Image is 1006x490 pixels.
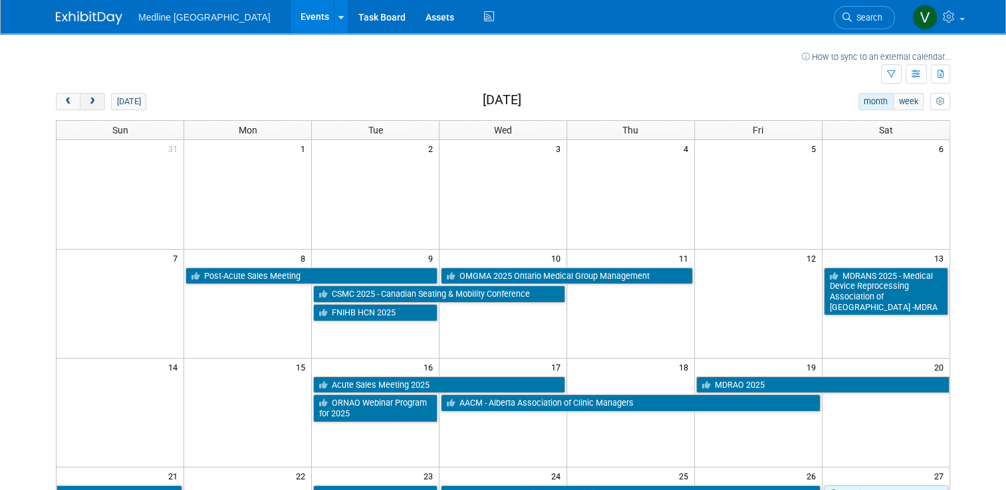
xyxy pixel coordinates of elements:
[427,140,439,157] span: 2
[678,250,694,266] span: 11
[313,376,565,394] a: Acute Sales Meeting 2025
[753,125,763,135] span: Fri
[550,250,566,266] span: 10
[802,52,950,62] a: How to sync to an external calendar...
[696,376,949,394] a: MDRAO 2025
[682,140,694,157] span: 4
[550,467,566,484] span: 24
[422,359,439,375] span: 16
[936,98,944,106] i: Personalize Calendar
[138,12,271,23] span: Medline [GEOGRAPHIC_DATA]
[912,5,938,30] img: Vahid Mohammadi
[933,250,949,266] span: 13
[494,125,512,135] span: Wed
[295,467,311,484] span: 22
[167,359,184,375] span: 14
[368,125,383,135] span: Tue
[80,93,104,110] button: next
[805,467,822,484] span: 26
[112,125,128,135] span: Sun
[111,93,146,110] button: [DATE]
[313,286,565,303] a: CSMC 2025 - Canadian Seating & Mobility Conference
[678,359,694,375] span: 18
[852,13,882,23] span: Search
[483,93,521,108] h2: [DATE]
[805,359,822,375] span: 19
[810,140,822,157] span: 5
[550,359,566,375] span: 17
[879,125,893,135] span: Sat
[555,140,566,157] span: 3
[186,268,438,285] a: Post-Acute Sales Meeting
[930,93,950,110] button: myCustomButton
[678,467,694,484] span: 25
[167,140,184,157] span: 31
[295,359,311,375] span: 15
[858,93,894,110] button: month
[299,250,311,266] span: 8
[299,140,311,157] span: 1
[893,93,924,110] button: week
[933,359,949,375] span: 20
[834,6,895,29] a: Search
[313,394,438,422] a: ORNAO Webinar Program for 2025
[622,125,638,135] span: Thu
[239,125,257,135] span: Mon
[824,268,948,316] a: MDRANS 2025 - Medical Device Reprocessing Association of [GEOGRAPHIC_DATA] -MDRA
[56,93,80,110] button: prev
[56,11,122,25] img: ExhibitDay
[933,467,949,484] span: 27
[441,268,693,285] a: OMGMA 2025 Ontario Medical Group Management
[805,250,822,266] span: 12
[441,394,820,412] a: AACM - Alberta Association of Clinic Managers
[427,250,439,266] span: 9
[167,467,184,484] span: 21
[172,250,184,266] span: 7
[313,304,438,321] a: FNIHB HCN 2025
[938,140,949,157] span: 6
[422,467,439,484] span: 23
